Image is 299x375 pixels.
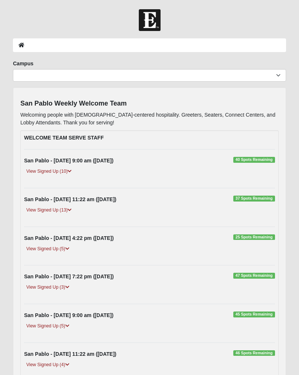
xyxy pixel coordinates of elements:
[13,60,33,67] label: Campus
[20,111,279,127] p: Welcoming people with [DEMOGRAPHIC_DATA]-centered hospitality. Greeters, Seaters, Connect Centers...
[24,135,104,141] strong: WELCOME TEAM SERVE STAFF
[24,206,74,214] a: View Signed Up (13)
[24,351,116,357] strong: San Pablo - [DATE] 11:22 am ([DATE])
[24,196,116,202] strong: San Pablo - [DATE] 11:22 am ([DATE])
[24,312,113,318] strong: San Pablo - [DATE] 9:00 am ([DATE])
[233,273,275,279] span: 47 Spots Remaining
[24,168,74,175] a: View Signed Up (10)
[233,196,275,202] span: 37 Spots Remaining
[20,100,279,108] h4: San Pablo Weekly Welcome Team
[24,273,114,279] strong: San Pablo - [DATE] 7:22 pm ([DATE])
[233,312,275,317] span: 45 Spots Remaining
[233,350,275,356] span: 46 Spots Remaining
[24,235,114,241] strong: San Pablo - [DATE] 4:22 pm ([DATE])
[233,234,275,240] span: 25 Spots Remaining
[24,322,71,330] a: View Signed Up (5)
[233,157,275,163] span: 40 Spots Remaining
[24,361,71,369] a: View Signed Up (4)
[24,283,71,291] a: View Signed Up (3)
[24,245,71,253] a: View Signed Up (5)
[24,158,113,164] strong: San Pablo - [DATE] 9:00 am ([DATE])
[139,9,161,31] img: Church of Eleven22 Logo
